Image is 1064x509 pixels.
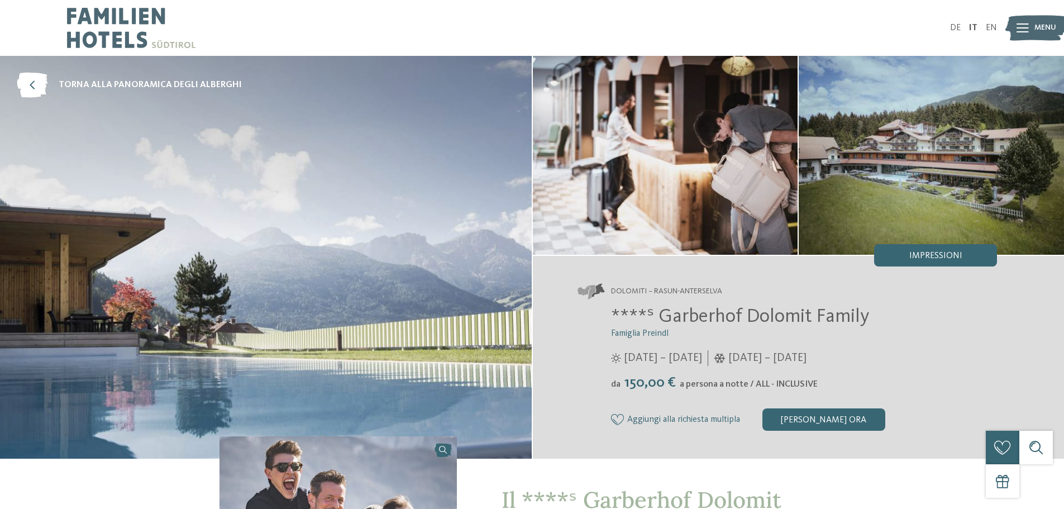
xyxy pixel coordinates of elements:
span: [DATE] – [DATE] [624,350,702,366]
a: EN [986,23,997,32]
span: Aggiungi alla richiesta multipla [627,415,740,425]
a: IT [969,23,977,32]
span: a persona a notte / ALL - INCLUSIVE [680,380,818,389]
span: Impressioni [909,251,962,260]
span: Menu [1034,22,1056,34]
a: DE [950,23,961,32]
span: [DATE] – [DATE] [728,350,807,366]
img: Hotel Dolomit Family Resort Garberhof ****ˢ [799,56,1064,255]
span: ****ˢ Garberhof Dolomit Family [611,307,869,326]
i: Orari d'apertura estate [611,353,621,363]
span: Dolomiti – Rasun-Anterselva [611,286,722,297]
div: [PERSON_NAME] ora [762,408,885,431]
span: da [611,380,621,389]
a: torna alla panoramica degli alberghi [17,73,242,98]
img: Il family hotel ad Anterselva: un paradiso naturale [533,56,798,255]
span: Famiglia Preindl [611,329,669,338]
i: Orari d'apertura inverno [714,353,726,363]
span: torna alla panoramica degli alberghi [59,79,242,91]
span: 150,00 € [622,375,679,390]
